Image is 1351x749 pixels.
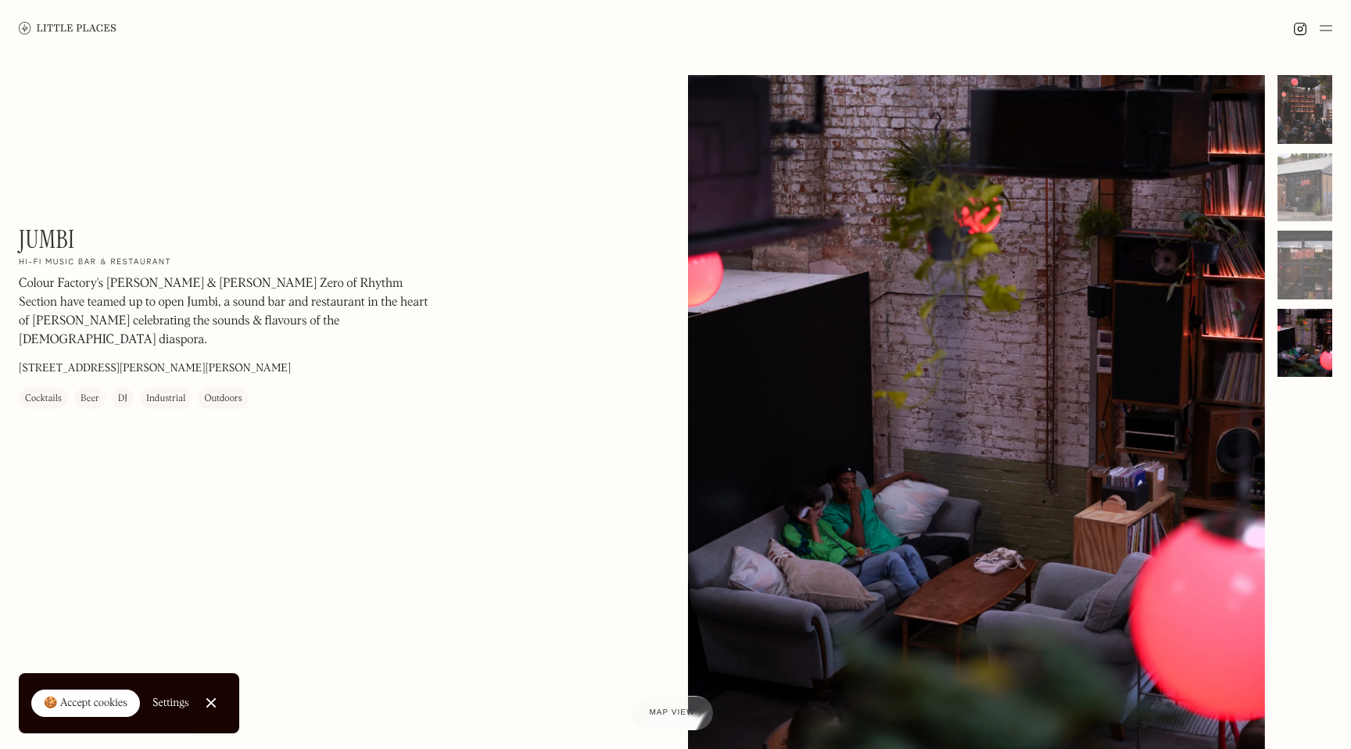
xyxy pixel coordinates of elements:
div: Close Cookie Popup [210,703,211,704]
h1: Jumbi [19,224,74,254]
div: Cocktails [25,392,62,407]
a: Close Cookie Popup [195,687,227,719]
div: Beer [81,392,99,407]
p: [STREET_ADDRESS][PERSON_NAME][PERSON_NAME] [19,361,291,378]
p: Colour Factory's [PERSON_NAME] & [PERSON_NAME] Zero of Rhythm Section have teamed up to open Jumb... [19,275,441,350]
a: 🍪 Accept cookies [31,690,140,718]
div: DJ [118,392,127,407]
div: Outdoors [204,392,242,407]
div: 🍪 Accept cookies [44,696,127,711]
span: Map view [650,708,695,717]
h2: Hi-Fi music bar & restaurant [19,258,171,269]
div: Settings [152,697,189,708]
a: Map view [631,696,714,730]
a: Settings [152,686,189,721]
div: Industrial [146,392,185,407]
